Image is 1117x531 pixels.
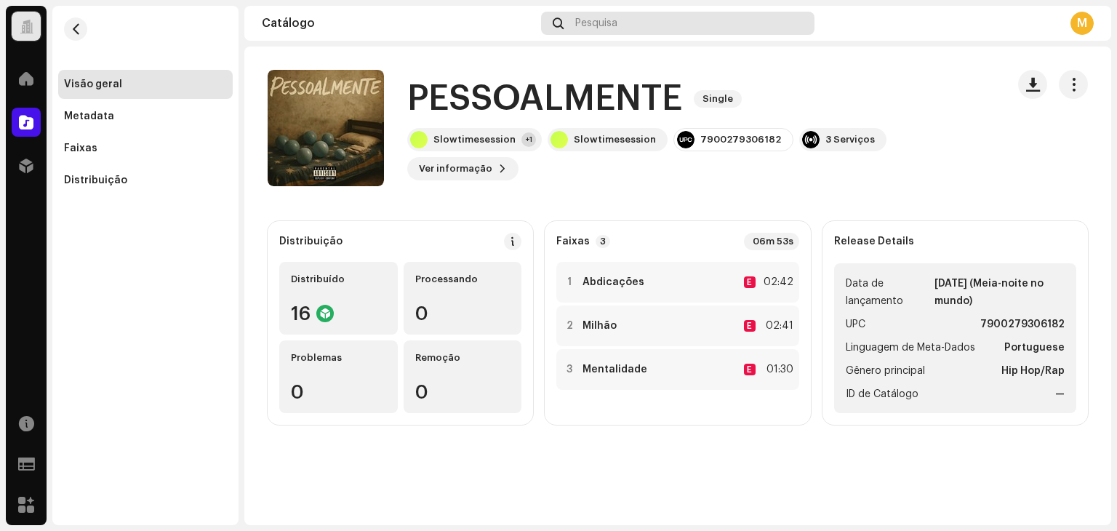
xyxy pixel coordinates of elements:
span: Single [694,90,742,108]
div: +1 [521,132,536,147]
span: Gênero principal [846,362,925,380]
re-m-nav-item: Metadata [58,102,233,131]
strong: Abdicações [582,276,644,288]
div: Processando [415,274,511,285]
re-m-nav-item: Faixas [58,134,233,163]
div: Slowtimesession [574,134,656,145]
div: Faixas [64,143,97,154]
div: 01:30 [761,361,793,378]
re-m-nav-item: Visão geral [58,70,233,99]
div: 02:41 [761,317,793,335]
div: E [744,364,756,375]
div: Metadata [64,111,114,122]
strong: Portuguese [1004,339,1065,356]
div: Distribuição [279,236,343,247]
p-badge: 3 [596,235,610,248]
div: Slowtimesession [433,134,516,145]
re-m-nav-item: Distribuição [58,166,233,195]
strong: — [1055,386,1065,403]
div: 02:42 [761,274,793,291]
span: ID de Catálogo [846,386,918,403]
strong: [DATE] (Meia-noite no mundo) [934,275,1065,310]
strong: Milhão [582,320,617,332]
div: M [1070,12,1094,35]
span: Ver informação [419,154,492,183]
div: 3 Serviços [825,134,875,145]
span: Data de lançamento [846,275,932,310]
div: Distribuição [64,175,127,186]
div: Visão geral [64,79,122,90]
div: E [744,276,756,288]
h1: PESSOALMENTE [407,76,682,122]
div: Remoção [415,352,511,364]
div: 7900279306182 [700,134,781,145]
span: UPC [846,316,865,333]
div: Distribuído [291,274,386,285]
div: E [744,320,756,332]
span: Pesquisa [575,17,617,29]
strong: Release Details [834,236,914,247]
div: 06m 53s [744,233,799,250]
strong: Faixas [556,236,590,247]
div: Problemas [291,352,386,364]
div: Catálogo [262,17,535,29]
button: Ver informação [407,157,519,180]
span: Linguagem de Meta-Dados [846,339,975,356]
strong: Mentalidade [582,364,647,375]
strong: 7900279306182 [980,316,1065,333]
strong: Hip Hop/Rap [1001,362,1065,380]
